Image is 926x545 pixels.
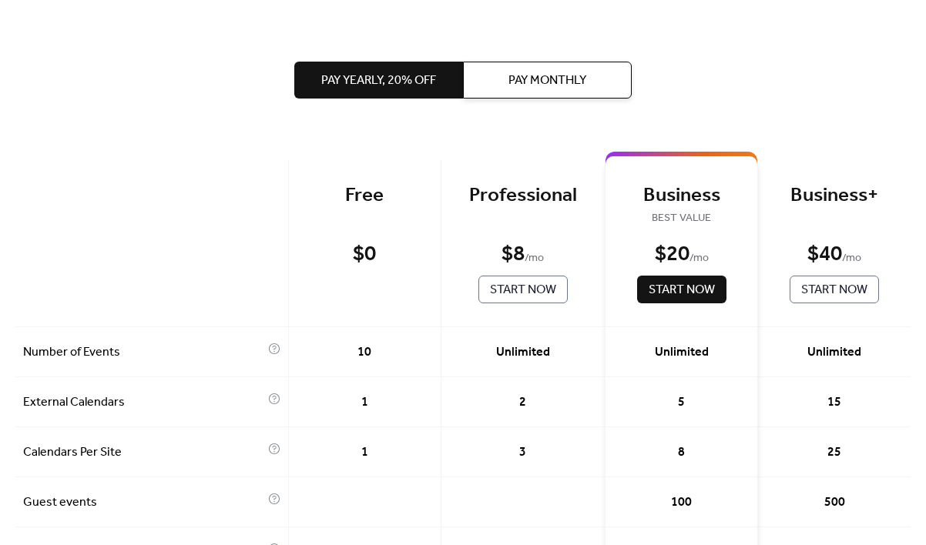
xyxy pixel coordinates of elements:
[519,443,526,462] span: 3
[463,62,632,99] button: Pay Monthly
[23,393,264,412] span: External Calendars
[655,343,709,362] span: Unlimited
[827,443,841,462] span: 25
[353,241,376,268] div: $ 0
[671,493,692,512] span: 100
[23,343,264,362] span: Number of Events
[781,183,887,209] div: Business+
[312,183,418,209] div: Free
[842,249,861,268] span: / mo
[361,393,368,412] span: 1
[649,281,715,299] span: Start Now
[361,443,368,462] span: 1
[689,249,709,268] span: / mo
[790,276,879,303] button: Start Now
[827,393,841,412] span: 15
[502,241,525,268] div: $ 8
[655,241,689,268] div: $ 20
[824,493,845,512] span: 500
[519,393,526,412] span: 2
[637,276,726,303] button: Start Now
[678,393,685,412] span: 5
[23,493,264,512] span: Guest events
[294,62,463,99] button: Pay Yearly, 20% off
[321,72,436,90] span: Pay Yearly, 20% off
[508,72,586,90] span: Pay Monthly
[478,276,568,303] button: Start Now
[629,183,735,209] div: Business
[23,443,264,462] span: Calendars Per Site
[490,281,556,299] span: Start Now
[357,343,371,362] span: 10
[629,209,735,228] span: BEST VALUE
[496,343,550,362] span: Unlimited
[807,343,861,362] span: Unlimited
[525,249,544,268] span: / mo
[465,183,582,209] div: Professional
[678,443,685,462] span: 8
[801,281,867,299] span: Start Now
[807,241,842,268] div: $ 40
